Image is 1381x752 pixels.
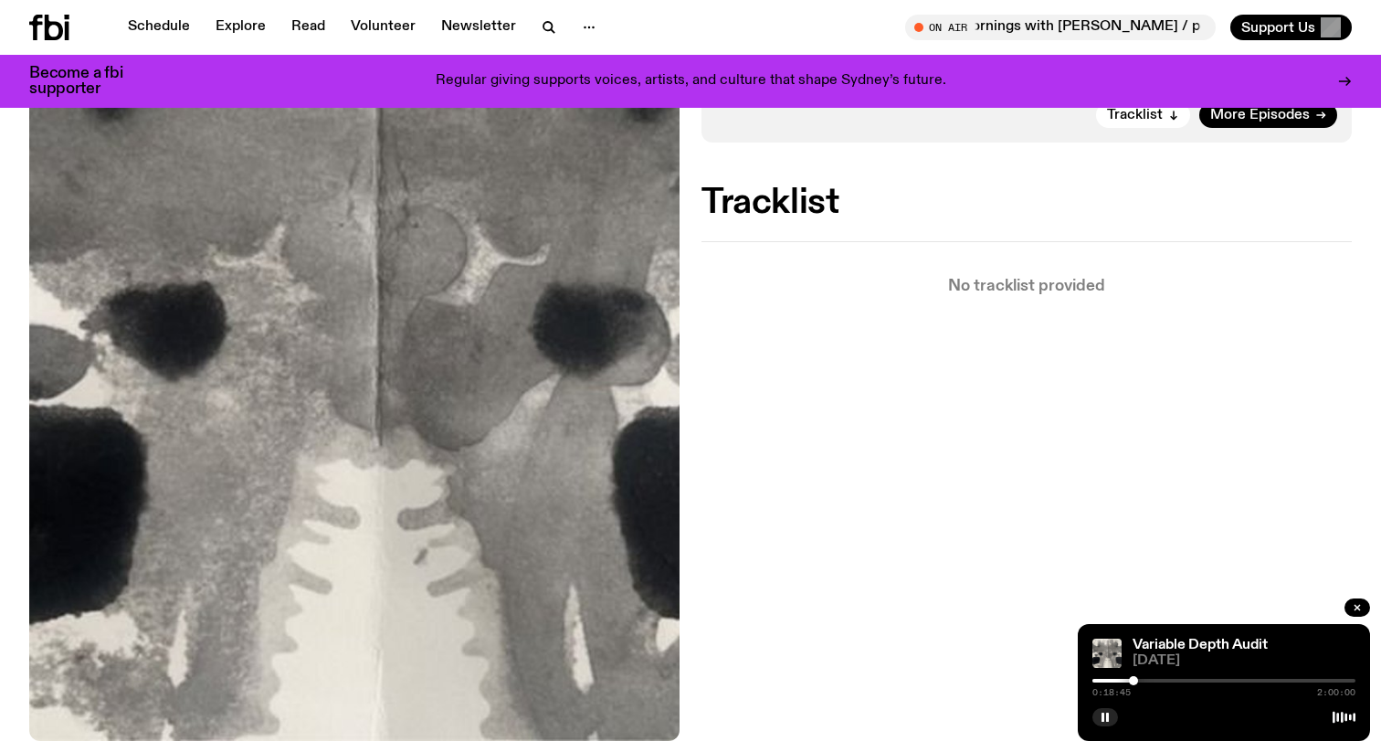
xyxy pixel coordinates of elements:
span: Support Us [1241,19,1315,36]
a: Schedule [117,15,201,40]
h2: Tracklist [701,186,1352,219]
a: Read [280,15,336,40]
a: Newsletter [430,15,527,40]
a: Variable Depth Audit [1133,638,1268,652]
span: Tracklist [1107,109,1163,122]
p: No tracklist provided [701,279,1352,294]
span: [DATE] [1133,654,1355,668]
span: 0:18:45 [1092,688,1131,697]
button: Tracklist [1096,102,1190,128]
button: Support Us [1230,15,1352,40]
h3: Become a fbi supporter [29,66,146,97]
a: Volunteer [340,15,427,40]
a: Explore [205,15,277,40]
span: More Episodes [1210,109,1310,122]
img: A black and white Rorschach [1092,639,1122,668]
a: More Episodes [1199,102,1337,128]
span: 2:00:00 [1317,688,1355,697]
button: On AirMornings with [PERSON_NAME] / pop like bubble gum [905,15,1216,40]
p: Regular giving supports voices, artists, and culture that shape Sydney’s future. [436,73,946,90]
